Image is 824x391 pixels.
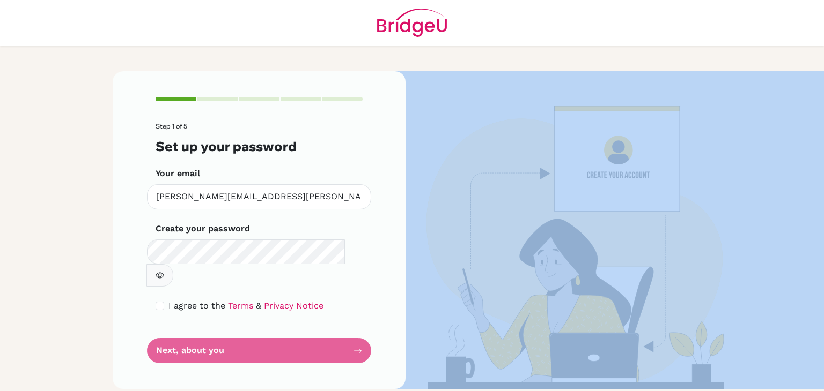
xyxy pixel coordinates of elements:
span: I agree to the [168,300,225,311]
span: & [256,300,261,311]
a: Privacy Notice [264,300,323,311]
span: Step 1 of 5 [156,122,187,130]
label: Your email [156,167,200,180]
h3: Set up your password [156,139,363,154]
input: Insert your email* [147,184,371,209]
label: Create your password [156,222,250,235]
a: Terms [228,300,253,311]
